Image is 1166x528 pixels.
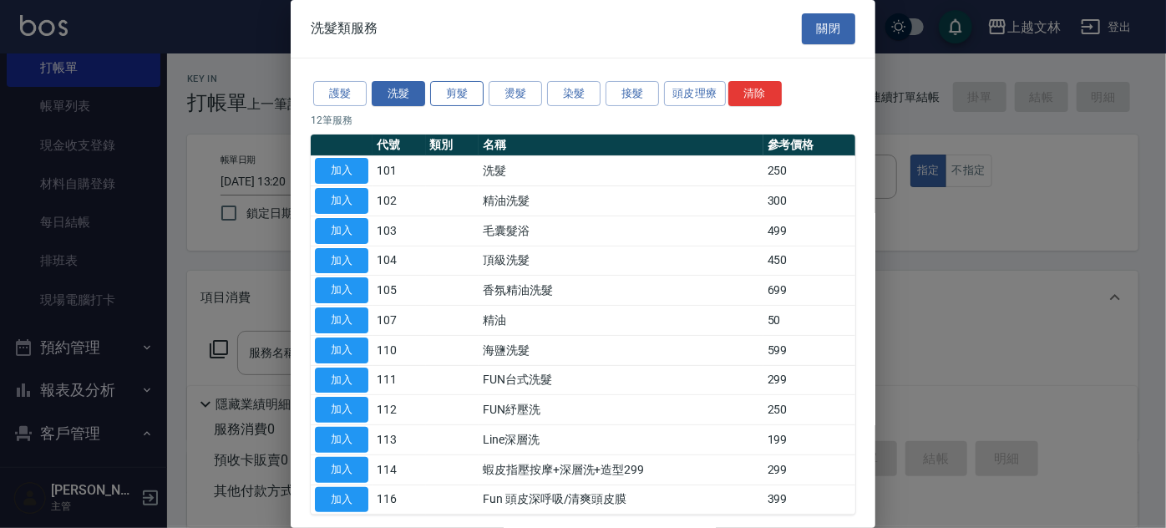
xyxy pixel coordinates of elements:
td: Line深層洗 [479,425,763,455]
td: 洗髮 [479,156,763,186]
td: 299 [763,454,855,485]
td: 精油 [479,306,763,336]
button: 頭皮理療 [664,81,726,107]
td: 250 [763,156,855,186]
span: 洗髮類服務 [311,20,378,37]
button: 加入 [315,277,368,303]
button: 加入 [315,218,368,244]
td: FUN台式洗髮 [479,365,763,395]
td: 111 [373,365,426,395]
td: Fun 頭皮深呼吸/清爽頭皮膜 [479,485,763,515]
td: 113 [373,425,426,455]
button: 加入 [315,188,368,214]
td: 105 [373,276,426,306]
td: 599 [763,335,855,365]
button: 護髮 [313,81,367,107]
button: 加入 [315,368,368,393]
button: 加入 [315,307,368,333]
td: 香氛精油洗髮 [479,276,763,306]
th: 類別 [426,135,479,156]
button: 加入 [315,338,368,363]
td: 300 [763,186,855,216]
td: 112 [373,395,426,425]
td: 250 [763,395,855,425]
td: 104 [373,246,426,276]
td: FUN紓壓洗 [479,395,763,425]
p: 12 筆服務 [311,113,855,128]
th: 參考價格 [763,135,855,156]
td: 102 [373,186,426,216]
td: 110 [373,335,426,365]
td: 毛囊髮浴 [479,216,763,246]
button: 染髮 [547,81,601,107]
td: 精油洗髮 [479,186,763,216]
button: 加入 [315,397,368,423]
td: 499 [763,216,855,246]
td: 蝦皮指壓按摩+深層洗+造型299 [479,454,763,485]
th: 代號 [373,135,426,156]
th: 名稱 [479,135,763,156]
button: 加入 [315,487,368,513]
td: 頂級洗髮 [479,246,763,276]
td: 114 [373,454,426,485]
td: 107 [373,306,426,336]
button: 清除 [728,81,782,107]
td: 116 [373,485,426,515]
button: 剪髮 [430,81,484,107]
button: 加入 [315,158,368,184]
td: 海鹽洗髮 [479,335,763,365]
button: 洗髮 [372,81,425,107]
td: 399 [763,485,855,515]
button: 加入 [315,427,368,453]
button: 加入 [315,457,368,483]
td: 199 [763,425,855,455]
td: 101 [373,156,426,186]
td: 450 [763,246,855,276]
td: 699 [763,276,855,306]
button: 加入 [315,248,368,274]
td: 299 [763,365,855,395]
button: 燙髮 [489,81,542,107]
button: 關閉 [802,13,855,44]
button: 接髮 [606,81,659,107]
td: 103 [373,216,426,246]
td: 50 [763,306,855,336]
